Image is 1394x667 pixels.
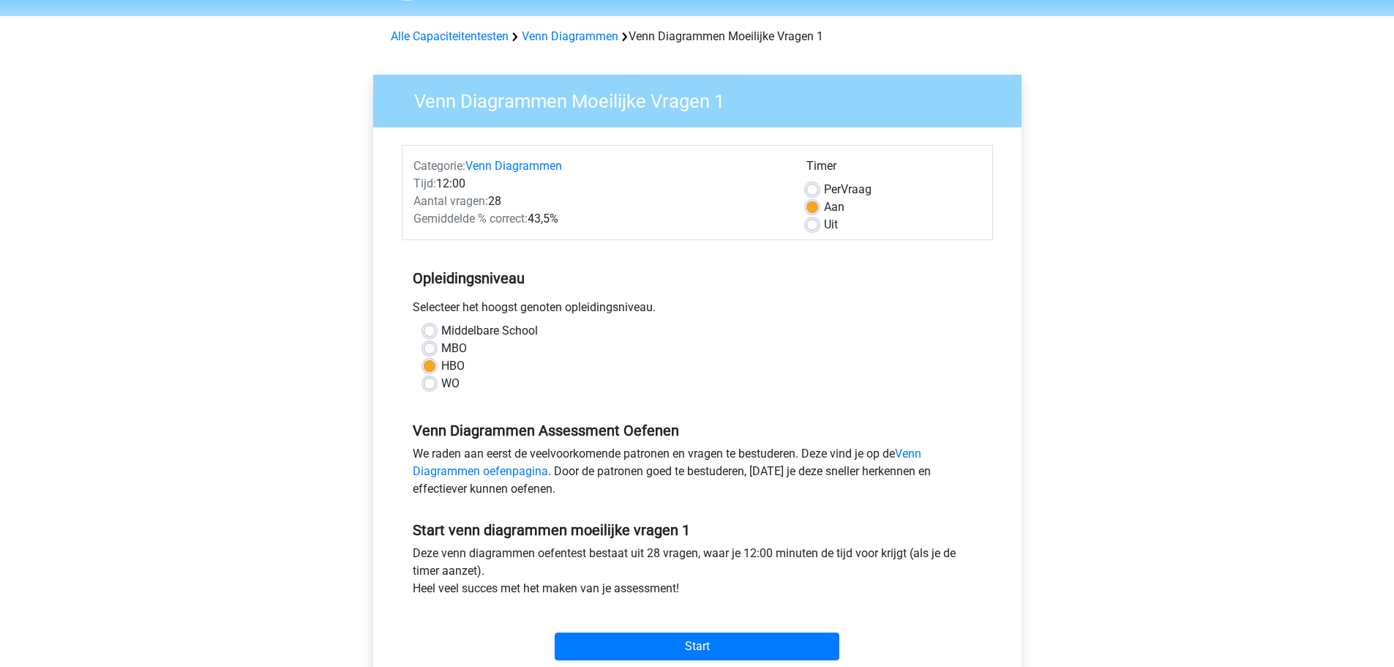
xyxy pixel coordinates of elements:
div: We raden aan eerst de veelvoorkomende patronen en vragen te bestuderen. Deze vind je op de . Door... [402,445,993,504]
label: MBO [441,340,467,357]
div: 28 [402,193,795,210]
label: Middelbare School [441,322,538,340]
div: 43,5% [402,210,795,228]
label: Vraag [824,181,872,198]
div: Deze venn diagrammen oefentest bestaat uit 28 vragen, waar je 12:00 minuten de tijd voor krijgt (... [402,545,993,603]
div: Selecteer het hoogst genoten opleidingsniveau. [402,299,993,322]
h3: Venn Diagrammen Moeilijke Vragen 1 [397,84,1011,113]
label: Aan [824,198,844,216]
a: Alle Capaciteitentesten [391,29,509,43]
h5: Start venn diagrammen moeilijke vragen 1 [413,521,982,539]
span: Per [824,182,841,196]
div: Timer [806,157,981,181]
a: Venn Diagrammen [522,29,618,43]
a: Venn Diagrammen [465,159,562,173]
label: Uit [824,216,838,234]
div: Venn Diagrammen Moeilijke Vragen 1 [385,28,1010,45]
label: HBO [441,357,465,375]
h5: Venn Diagrammen Assessment Oefenen [413,422,982,439]
div: 12:00 [402,175,795,193]
label: WO [441,375,460,392]
span: Aantal vragen: [413,194,488,208]
span: Categorie: [413,159,465,173]
span: Gemiddelde % correct: [413,212,528,226]
h5: Opleidingsniveau [413,264,982,293]
span: Tijd: [413,176,436,190]
input: Start [555,633,839,660]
